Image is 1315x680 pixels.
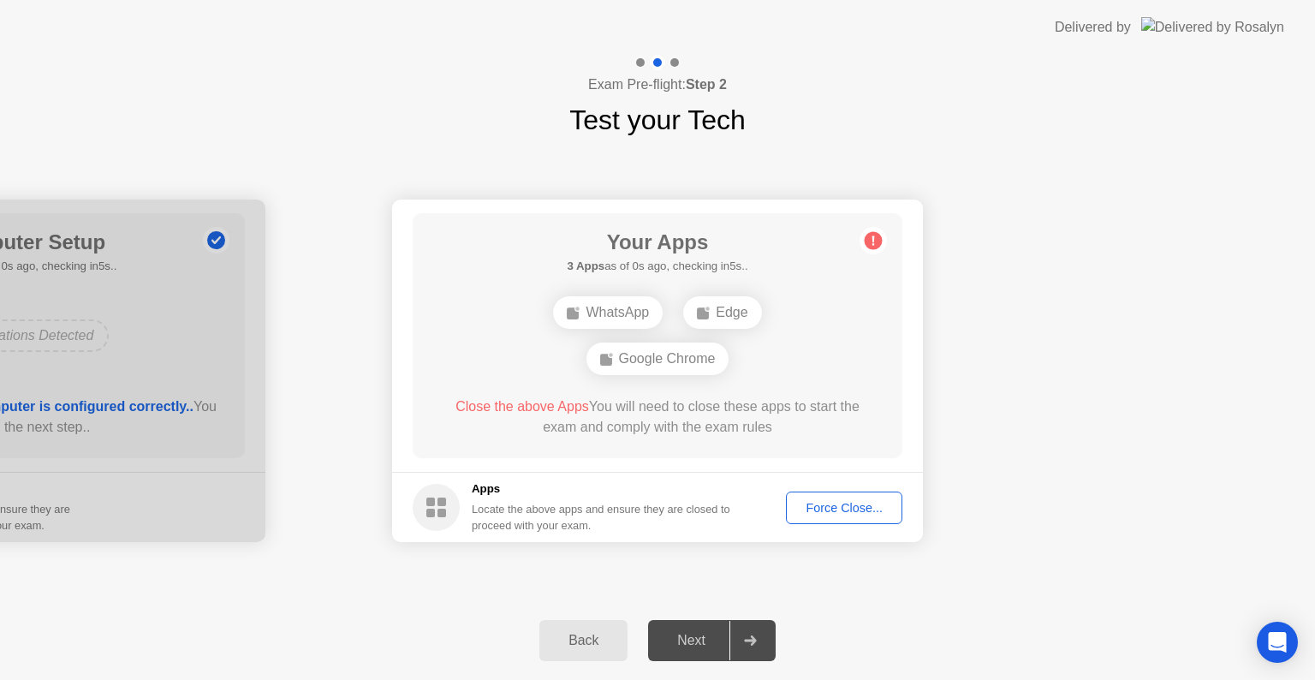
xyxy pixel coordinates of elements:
div: Next [653,633,729,648]
img: Delivered by Rosalyn [1141,17,1284,37]
h4: Exam Pre-flight: [588,75,727,95]
div: Edge [683,296,761,329]
div: Delivered by [1055,17,1131,38]
h5: Apps [472,480,731,498]
b: Step 2 [686,77,727,92]
div: Force Close... [792,501,896,515]
div: Google Chrome [586,343,729,375]
button: Back [539,620,628,661]
div: You will need to close these apps to start the exam and comply with the exam rules [437,397,878,438]
button: Force Close... [786,492,902,524]
h5: as of 0s ago, checking in5s.. [567,258,747,275]
button: Next [648,620,776,661]
h1: Test your Tech [569,99,746,140]
span: Close the above Apps [455,399,589,414]
div: Back [544,633,622,648]
b: 3 Apps [567,259,604,272]
h1: Your Apps [567,227,747,258]
div: WhatsApp [553,296,663,329]
div: Locate the above apps and ensure they are closed to proceed with your exam. [472,501,731,534]
div: Open Intercom Messenger [1257,622,1298,663]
